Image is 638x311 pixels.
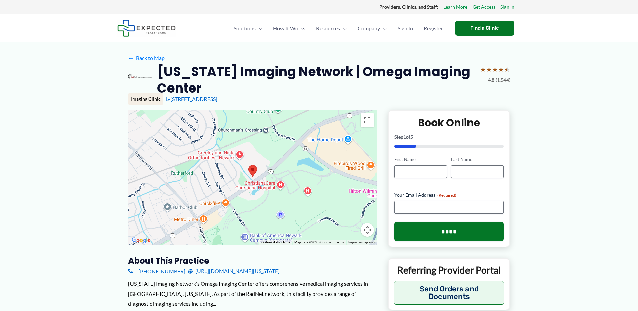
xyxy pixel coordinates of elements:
span: Sign In [398,16,413,40]
span: 4.8 [488,76,494,84]
p: Step of [394,135,504,139]
a: How It Works [268,16,311,40]
span: ★ [498,63,504,76]
strong: Providers, Clinics, and Staff: [379,4,438,10]
span: Menu Toggle [380,16,387,40]
span: ★ [504,63,510,76]
h3: About this practice [128,255,377,266]
div: Imaging Clinic [128,93,163,105]
span: Solutions [234,16,256,40]
img: Expected Healthcare Logo - side, dark font, small [117,20,176,37]
a: Learn More [443,3,467,11]
label: Your Email Address [394,192,504,198]
p: Referring Provider Portal [394,264,504,276]
span: (Required) [437,193,456,198]
span: (1,544) [496,76,510,84]
a: CompanyMenu Toggle [352,16,392,40]
span: Register [424,16,443,40]
a: Terms (opens in new tab) [335,240,344,244]
span: ★ [480,63,486,76]
button: Map camera controls [361,223,374,237]
button: Toggle fullscreen view [361,113,374,127]
span: How It Works [273,16,305,40]
label: First Name [394,156,447,163]
a: L-[STREET_ADDRESS] [166,96,217,102]
a: Report a map error [348,240,375,244]
span: 5 [410,134,413,140]
button: Keyboard shortcuts [261,240,290,245]
span: Company [358,16,380,40]
img: Google [130,236,152,245]
a: ←Back to Map [128,53,165,63]
a: Sign In [500,3,514,11]
a: SolutionsMenu Toggle [228,16,268,40]
h2: Book Online [394,116,504,129]
span: Map data ©2025 Google [294,240,331,244]
label: Last Name [451,156,504,163]
a: Get Access [473,3,495,11]
span: Menu Toggle [340,16,347,40]
button: Send Orders and Documents [394,281,504,305]
nav: Primary Site Navigation [228,16,448,40]
span: 1 [403,134,406,140]
a: ResourcesMenu Toggle [311,16,352,40]
span: Menu Toggle [256,16,262,40]
span: ← [128,55,135,61]
span: Resources [316,16,340,40]
a: Find a Clinic [455,21,514,36]
a: [URL][DOMAIN_NAME][US_STATE] [188,266,280,276]
a: Sign In [392,16,418,40]
h2: [US_STATE] Imaging Network | Omega Imaging Center [157,63,475,97]
span: ★ [486,63,492,76]
a: Open this area in Google Maps (opens a new window) [130,236,152,245]
a: [PHONE_NUMBER] [128,266,185,276]
div: [US_STATE] Imaging Network's Omega Imaging Center offers comprehensive medical imaging services i... [128,279,377,309]
a: Register [418,16,448,40]
span: ★ [492,63,498,76]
